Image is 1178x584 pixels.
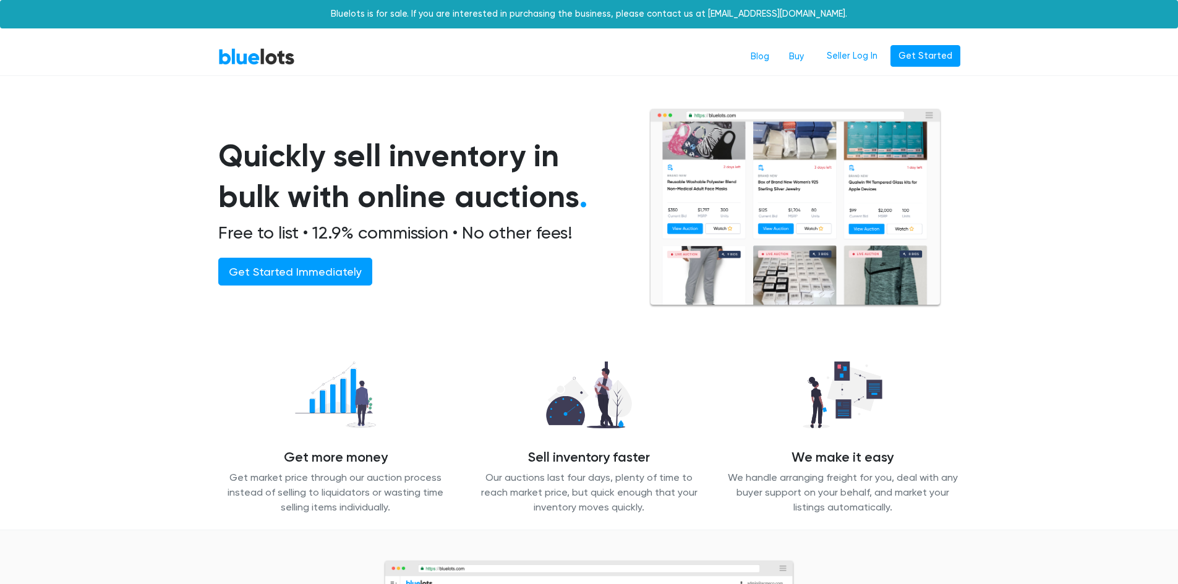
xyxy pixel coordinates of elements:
[218,470,453,515] p: Get market price through our auction process instead of selling to liquidators or wasting time se...
[725,470,960,515] p: We handle arranging freight for you, deal with any buyer support on your behalf, and market your ...
[649,108,942,308] img: browserlots-effe8949e13f0ae0d7b59c7c387d2f9fb811154c3999f57e71a08a1b8b46c466.png
[284,355,386,435] img: recover_more-49f15717009a7689fa30a53869d6e2571c06f7df1acb54a68b0676dd95821868.png
[579,178,587,215] span: .
[819,45,886,67] a: Seller Log In
[218,222,619,243] h2: Free to list • 12.9% commission • No other fees!
[218,450,453,466] h4: Get more money
[218,135,619,218] h1: Quickly sell inventory in bulk with online auctions
[472,450,707,466] h4: Sell inventory faster
[536,355,642,435] img: sell_faster-bd2504629311caa3513348c509a54ef7601065d855a39eafb26c6393f8aa8a46.png
[741,45,779,69] a: Blog
[779,45,814,69] a: Buy
[218,258,372,286] a: Get Started Immediately
[725,450,960,466] h4: We make it easy
[472,470,707,515] p: Our auctions last four days, plenty of time to reach market price, but quick enough that your inv...
[890,45,960,67] a: Get Started
[793,355,892,435] img: we_manage-77d26b14627abc54d025a00e9d5ddefd645ea4957b3cc0d2b85b0966dac19dae.png
[218,48,295,66] a: BlueLots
